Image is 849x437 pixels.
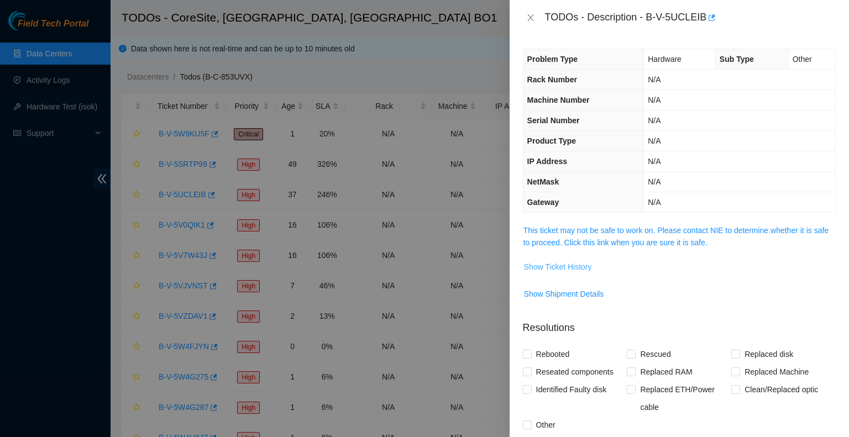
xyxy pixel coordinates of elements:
[524,288,604,300] span: Show Shipment Details
[527,177,559,186] span: NetMask
[527,75,577,84] span: Rack Number
[720,55,754,64] span: Sub Type
[636,363,696,381] span: Replaced RAM
[740,345,798,363] span: Replaced disk
[648,116,661,125] span: N/A
[648,157,661,166] span: N/A
[523,258,593,276] button: Show Ticket History
[532,416,560,434] span: Other
[527,157,567,166] span: IP Address
[524,261,592,273] span: Show Ticket History
[532,363,618,381] span: Reseated components
[526,13,535,22] span: close
[532,381,611,398] span: Identified Faulty disk
[648,55,682,64] span: Hardware
[636,381,731,416] span: Replaced ETH/Power cable
[545,9,836,27] div: TODOs - Description - B-V-5UCLEIB
[527,136,576,145] span: Product Type
[648,96,661,104] span: N/A
[527,55,578,64] span: Problem Type
[636,345,675,363] span: Rescued
[527,96,590,104] span: Machine Number
[648,177,661,186] span: N/A
[523,226,829,247] a: This ticket may not be safe to work on. Please contact NIE to determine whether it is safe to pro...
[523,13,538,23] button: Close
[532,345,574,363] span: Rebooted
[527,198,559,207] span: Gateway
[648,136,661,145] span: N/A
[648,198,661,207] span: N/A
[740,381,822,398] span: Clean/Replaced optic
[523,312,836,335] p: Resolutions
[648,75,661,84] span: N/A
[793,55,812,64] span: Other
[527,116,580,125] span: Serial Number
[523,285,605,303] button: Show Shipment Details
[740,363,813,381] span: Replaced Machine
